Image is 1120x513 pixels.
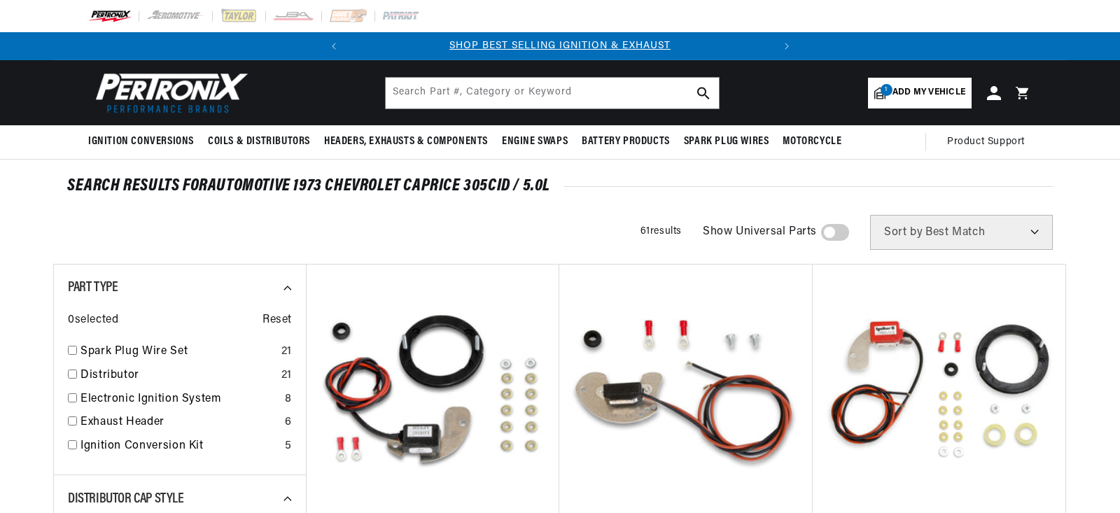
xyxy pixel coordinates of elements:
[947,134,1025,150] span: Product Support
[285,437,292,456] div: 5
[285,391,292,409] div: 8
[884,227,923,238] span: Sort by
[80,414,279,432] a: Exhaust Header
[285,414,292,432] div: 6
[703,223,817,241] span: Show Universal Parts
[776,125,848,158] summary: Motorcycle
[320,32,348,60] button: Translation missing: en.sections.announcements.previous_announcement
[281,367,292,385] div: 21
[684,134,769,149] span: Spark Plug Wires
[208,134,310,149] span: Coils & Distributors
[88,125,201,158] summary: Ignition Conversions
[67,179,1053,193] div: SEARCH RESULTS FOR Automotive 1973 Chevrolet Caprice 305cid / 5.0L
[449,41,671,51] a: SHOP BEST SELLING IGNITION & EXHAUST
[773,32,801,60] button: Translation missing: en.sections.announcements.next_announcement
[868,78,972,108] a: 1Add my vehicle
[688,78,719,108] button: search button
[870,215,1053,250] select: Sort by
[677,125,776,158] summary: Spark Plug Wires
[80,343,276,361] a: Spark Plug Wire Set
[386,78,719,108] input: Search Part #, Category or Keyword
[68,311,118,330] span: 0 selected
[348,38,773,54] div: 1 of 2
[575,125,677,158] summary: Battery Products
[324,134,488,149] span: Headers, Exhausts & Components
[68,281,118,295] span: Part Type
[80,367,276,385] a: Distributor
[201,125,317,158] summary: Coils & Distributors
[348,38,773,54] div: Announcement
[640,226,682,237] span: 61 results
[80,437,279,456] a: Ignition Conversion Kit
[502,134,568,149] span: Engine Swaps
[881,84,892,96] span: 1
[582,134,670,149] span: Battery Products
[317,125,495,158] summary: Headers, Exhausts & Components
[947,125,1032,159] summary: Product Support
[281,343,292,361] div: 21
[88,69,249,117] img: Pertronix
[892,86,965,99] span: Add my vehicle
[262,311,292,330] span: Reset
[495,125,575,158] summary: Engine Swaps
[88,134,194,149] span: Ignition Conversions
[68,492,184,506] span: Distributor Cap Style
[80,391,279,409] a: Electronic Ignition System
[53,32,1067,60] slideshow-component: Translation missing: en.sections.announcements.announcement_bar
[783,134,841,149] span: Motorcycle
